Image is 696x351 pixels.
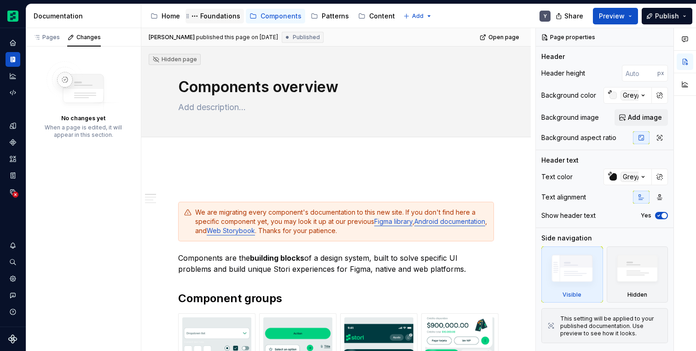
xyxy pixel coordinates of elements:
[414,217,485,225] a: Android documentation
[246,9,305,23] a: Components
[307,9,353,23] a: Patterns
[6,52,20,67] a: Documentation
[152,56,197,63] div: Hidden page
[544,12,547,20] div: Y
[621,172,656,182] div: Grey/1000
[6,255,20,269] button: Search ⌘K
[541,69,585,78] div: Header height
[147,7,399,25] div: Page tree
[541,211,596,220] div: Show header text
[541,52,565,61] div: Header
[488,34,519,41] span: Open page
[162,12,180,21] div: Home
[200,12,240,21] div: Foundations
[541,172,573,181] div: Text color
[176,76,492,98] textarea: Components overview
[41,124,126,139] p: When a page is edited, it will appear in this section.
[642,8,692,24] button: Publish
[641,212,651,219] label: Yes
[196,34,278,41] div: published this page on [DATE]
[178,291,494,306] h2: Component groups
[33,34,60,41] div: Pages
[186,9,244,23] a: Foundations
[551,8,589,24] button: Share
[541,246,603,303] div: Visible
[541,91,596,100] div: Background color
[374,217,412,225] a: Figma library
[593,8,638,24] button: Preview
[541,113,599,122] div: Background image
[615,109,668,126] button: Add image
[6,168,20,183] a: Storybook stories
[6,135,20,150] a: Components
[261,12,302,21] div: Components
[621,90,652,100] div: Grey/100
[178,252,494,275] p: Components are the of a design system, built to solve specific UI problems and build unique Stori...
[6,69,20,83] a: Analytics
[400,10,435,23] button: Add
[477,31,523,44] a: Open page
[354,9,399,23] a: Content
[412,12,423,20] span: Add
[541,133,616,142] div: Background aspect ratio
[6,118,20,133] a: Design tokens
[61,115,105,122] p: No changes yet
[628,113,662,122] span: Add image
[195,208,488,235] div: We are migrating every component's documentation to this new site. If you don't find here a speci...
[293,34,320,41] span: Published
[6,288,20,303] button: Contact support
[6,85,20,100] a: Code automation
[6,271,20,286] a: Settings
[250,253,304,263] strong: building blocks
[541,234,592,243] div: Side navigation
[149,34,195,41] span: [PERSON_NAME]
[622,65,657,82] input: Auto
[322,12,349,21] div: Patterns
[76,34,101,41] div: Changes
[563,291,581,298] div: Visible
[147,9,184,23] a: Home
[7,11,18,22] img: ab56247a-74a8-45df-9ba8-658ce6906695.png
[627,291,647,298] div: Hidden
[564,12,583,21] span: Share
[599,12,625,21] span: Preview
[655,12,679,21] span: Publish
[541,156,579,165] div: Header text
[603,87,652,104] button: Grey/100
[560,315,662,337] div: This setting will be applied to your published documentation. Use preview to see how it looks.
[6,238,20,253] button: Notifications
[6,152,20,166] a: Assets
[207,227,255,234] a: Web Storybook
[6,35,20,50] a: Home
[603,169,652,185] button: Grey/1000
[607,246,668,303] div: Hidden
[657,70,664,77] p: px
[6,185,20,199] a: Data sources
[34,12,137,21] div: Documentation
[8,334,17,344] svg: Supernova Logo
[541,193,586,202] div: Text alignment
[369,12,395,21] div: Content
